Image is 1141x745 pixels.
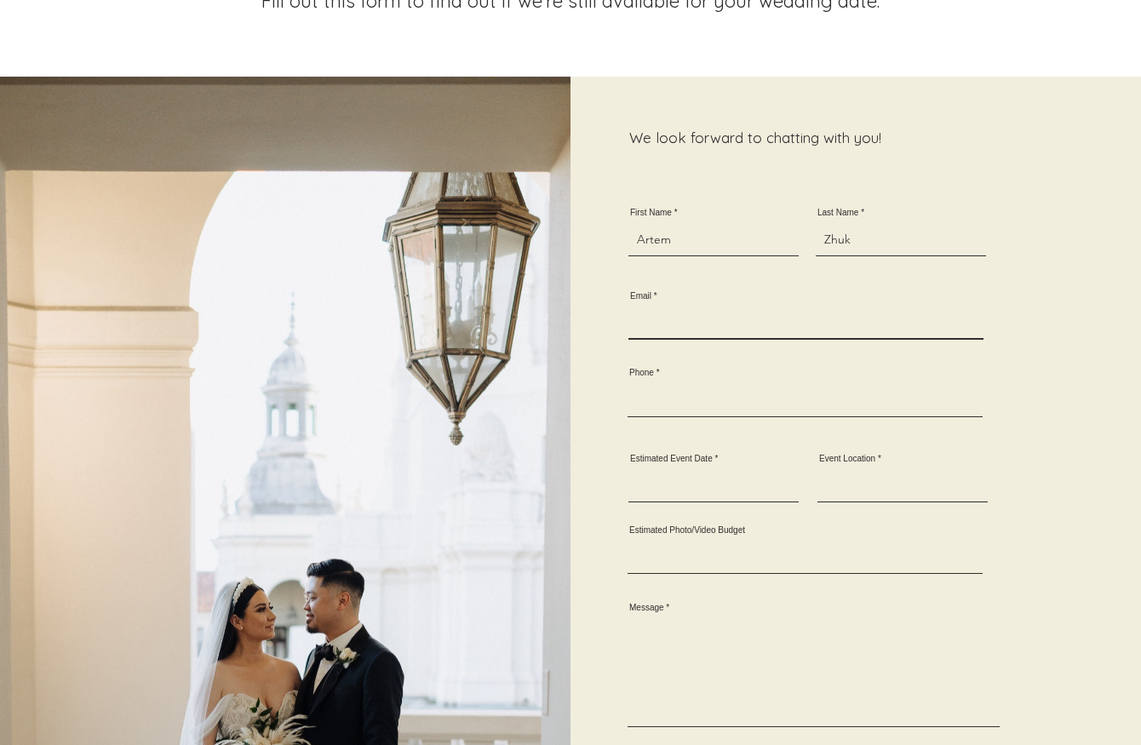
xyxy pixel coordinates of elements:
label: Event Location [817,455,988,463]
label: Estimated Event Date [628,455,799,463]
label: First Name [628,209,799,217]
label: Phone [628,369,983,377]
span: We look forward to chatting with you! [629,129,881,146]
label: Message [628,604,1000,612]
label: Estimated Photo/Video Budget [628,526,983,535]
label: Last Name [816,209,986,217]
label: Email [628,292,983,301]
